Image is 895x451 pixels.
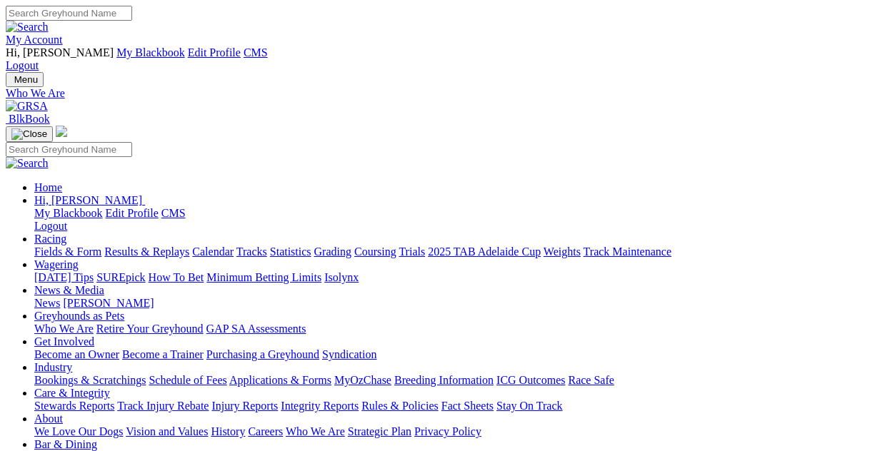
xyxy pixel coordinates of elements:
a: Trials [399,245,425,258]
a: Racing [34,233,66,245]
a: MyOzChase [334,374,391,386]
a: How To Bet [149,271,204,283]
a: Results & Replays [104,245,189,258]
a: Bookings & Scratchings [34,374,146,386]
div: Greyhounds as Pets [34,323,889,335]
a: Isolynx [324,271,359,283]
a: SUREpick [96,271,145,283]
a: Breeding Information [394,374,494,386]
a: Minimum Betting Limits [206,271,321,283]
div: Care & Integrity [34,400,889,412]
a: Who We Are [6,87,889,100]
div: Racing [34,245,889,258]
input: Search [6,142,132,157]
a: 2025 TAB Adelaide Cup [428,245,541,258]
a: Integrity Reports [281,400,359,412]
a: ICG Outcomes [496,374,565,386]
a: Strategic Plan [348,425,411,437]
img: GRSA [6,100,48,113]
a: Home [34,181,62,193]
a: About [34,412,63,425]
div: My Account [6,46,889,72]
a: GAP SA Assessments [206,323,306,335]
a: Wagering [34,258,79,270]
a: Applications & Forms [229,374,331,386]
a: News & Media [34,284,104,296]
input: Search [6,6,132,21]
a: My Blackbook [34,207,103,219]
a: CMS [244,46,268,59]
span: Menu [14,74,38,85]
a: Bar & Dining [34,438,97,450]
img: Close [11,128,47,140]
div: Hi, [PERSON_NAME] [34,207,889,233]
a: Edit Profile [188,46,241,59]
img: Search [6,157,49,170]
a: Become a Trainer [122,348,204,360]
a: Logout [6,59,39,71]
a: Schedule of Fees [149,374,226,386]
a: Coursing [354,245,396,258]
a: Vision and Values [126,425,208,437]
div: Wagering [34,271,889,284]
a: My Account [6,34,63,46]
a: We Love Our Dogs [34,425,123,437]
a: My Blackbook [116,46,185,59]
div: Get Involved [34,348,889,361]
a: News [34,297,60,309]
a: Careers [248,425,283,437]
a: Statistics [270,245,311,258]
button: Toggle navigation [6,72,44,87]
div: News & Media [34,297,889,310]
a: Logout [34,220,67,232]
a: BlkBook [6,113,50,125]
a: Privacy Policy [414,425,481,437]
a: Fact Sheets [441,400,494,412]
a: Who We Are [286,425,345,437]
a: Retire Your Greyhound [96,323,204,335]
a: Tracks [236,245,267,258]
a: [PERSON_NAME] [63,297,154,309]
a: Care & Integrity [34,387,110,399]
a: Greyhounds as Pets [34,310,124,322]
a: Rules & Policies [361,400,439,412]
img: logo-grsa-white.png [56,126,67,137]
a: Race Safe [568,374,614,386]
button: Toggle navigation [6,126,53,142]
a: Stay On Track [496,400,562,412]
a: Track Maintenance [584,245,671,258]
a: Track Injury Rebate [117,400,209,412]
a: Weights [544,245,581,258]
a: Injury Reports [211,400,278,412]
a: Who We Are [34,323,94,335]
a: Fields & Form [34,245,101,258]
a: Stewards Reports [34,400,114,412]
a: Syndication [322,348,376,360]
a: Purchasing a Greyhound [206,348,319,360]
a: [DATE] Tips [34,271,94,283]
a: Get Involved [34,335,94,348]
span: Hi, [PERSON_NAME] [34,194,142,206]
a: Hi, [PERSON_NAME] [34,194,145,206]
img: Search [6,21,49,34]
a: Calendar [192,245,234,258]
div: Industry [34,374,889,387]
a: Become an Owner [34,348,119,360]
span: Hi, [PERSON_NAME] [6,46,114,59]
a: Edit Profile [106,207,159,219]
div: About [34,425,889,438]
a: History [211,425,245,437]
a: Industry [34,361,72,373]
a: CMS [161,207,186,219]
span: BlkBook [9,113,50,125]
a: Grading [314,245,351,258]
